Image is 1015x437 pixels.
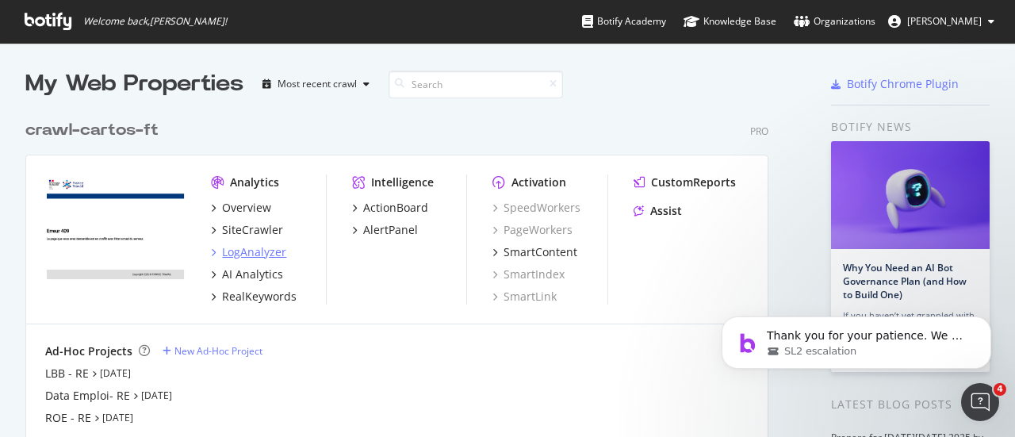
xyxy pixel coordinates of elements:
[511,174,566,190] div: Activation
[875,9,1007,34] button: [PERSON_NAME]
[25,119,159,142] div: crawl-cartos-ft
[750,125,768,138] div: Pro
[256,71,376,97] button: Most recent crawl
[492,200,580,216] a: SpeedWorkers
[389,71,563,98] input: Search
[222,222,283,238] div: SiteCrawler
[45,174,186,287] img: www.francetravail.fr
[831,76,959,92] a: Botify Chrome Plugin
[222,244,286,260] div: LogAnalyzer
[492,266,565,282] a: SmartIndex
[45,388,130,404] a: Data Emploi- RE
[907,14,982,28] span: Olivier Mitry
[163,344,262,358] a: New Ad-Hoc Project
[492,289,557,305] a: SmartLink
[363,222,418,238] div: AlertPanel
[352,222,418,238] a: AlertPanel
[211,244,286,260] a: LogAnalyzer
[211,222,283,238] a: SiteCrawler
[492,244,577,260] a: SmartContent
[278,79,357,89] div: Most recent crawl
[363,200,428,216] div: ActionBoard
[634,203,682,219] a: Assist
[230,174,279,190] div: Analytics
[961,383,999,421] iframe: Intercom live chat
[650,203,682,219] div: Assist
[371,174,434,190] div: Intelligence
[25,119,165,142] a: crawl-cartos-ft
[141,389,172,402] a: [DATE]
[25,68,243,100] div: My Web Properties
[45,366,89,381] a: LBB - RE
[843,261,967,301] a: Why You Need an AI Bot Governance Plan (and How to Build One)
[847,76,959,92] div: Botify Chrome Plugin
[83,15,227,28] span: Welcome back, [PERSON_NAME] !
[222,289,297,305] div: RealKeywords
[45,410,91,426] a: ROE - RE
[651,174,736,190] div: CustomReports
[994,383,1006,396] span: 4
[222,266,283,282] div: AI Analytics
[634,174,736,190] a: CustomReports
[831,141,990,249] img: Why You Need an AI Bot Governance Plan (and How to Build One)
[352,200,428,216] a: ActionBoard
[211,289,297,305] a: RealKeywords
[504,244,577,260] div: SmartContent
[222,200,271,216] div: Overview
[102,411,133,424] a: [DATE]
[582,13,666,29] div: Botify Academy
[211,266,283,282] a: AI Analytics
[174,344,262,358] div: New Ad-Hoc Project
[684,13,776,29] div: Knowledge Base
[100,366,131,380] a: [DATE]
[794,13,875,29] div: Organizations
[211,200,271,216] a: Overview
[492,222,573,238] a: PageWorkers
[831,118,990,136] div: Botify news
[698,283,1015,394] iframe: Intercom notifications message
[45,343,132,359] div: Ad-Hoc Projects
[831,396,990,413] div: Latest Blog Posts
